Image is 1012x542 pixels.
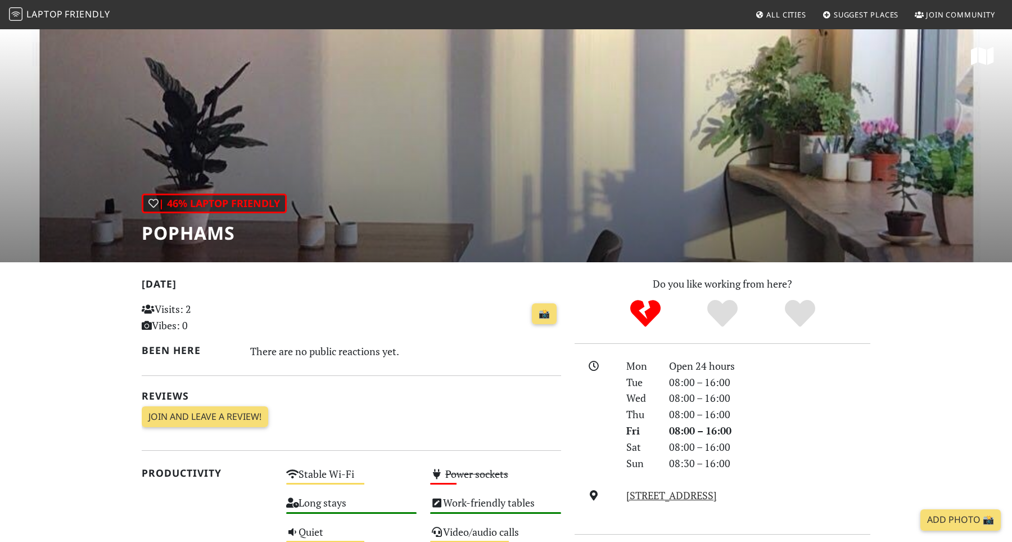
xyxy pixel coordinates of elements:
[834,10,899,20] span: Suggest Places
[620,423,662,439] div: Fri
[662,390,877,406] div: 08:00 – 16:00
[620,455,662,472] div: Sun
[926,10,995,20] span: Join Community
[9,7,22,21] img: LaptopFriendly
[662,439,877,455] div: 08:00 – 16:00
[818,5,903,25] a: Suggest Places
[142,390,561,402] h2: Reviews
[142,278,561,294] h2: [DATE]
[250,342,562,360] div: There are no public reactions yet.
[532,303,557,325] a: 📸
[751,5,811,25] a: All Cities
[662,406,877,423] div: 08:00 – 16:00
[279,494,424,522] div: Long stays
[920,509,1001,531] a: Add Photo 📸
[65,8,110,20] span: Friendly
[761,298,839,329] div: Definitely!
[620,358,662,374] div: Mon
[142,194,287,213] div: | 46% Laptop Friendly
[766,10,806,20] span: All Cities
[607,298,684,329] div: No
[142,467,273,479] h2: Productivity
[662,358,877,374] div: Open 24 hours
[142,406,268,428] a: Join and leave a review!
[445,467,508,481] s: Power sockets
[575,276,870,292] p: Do you like working from here?
[423,494,568,522] div: Work-friendly tables
[26,8,63,20] span: Laptop
[684,298,761,329] div: Yes
[620,390,662,406] div: Wed
[662,423,877,439] div: 08:00 – 16:00
[142,344,237,356] h2: Been here
[620,374,662,391] div: Tue
[626,489,717,502] a: [STREET_ADDRESS]
[142,301,273,334] p: Visits: 2 Vibes: 0
[662,374,877,391] div: 08:00 – 16:00
[142,222,287,244] h1: Pophams
[279,465,424,494] div: Stable Wi-Fi
[9,5,110,25] a: LaptopFriendly LaptopFriendly
[620,406,662,423] div: Thu
[620,439,662,455] div: Sat
[910,5,1000,25] a: Join Community
[662,455,877,472] div: 08:30 – 16:00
